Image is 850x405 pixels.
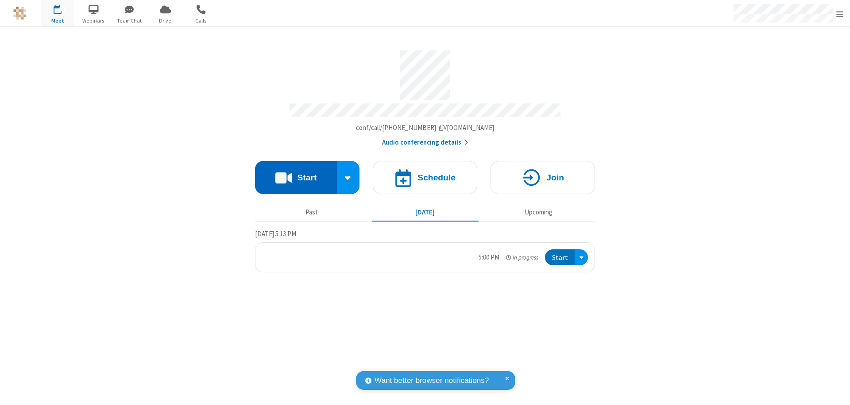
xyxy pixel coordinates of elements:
[60,5,66,11] div: 1
[41,17,74,25] span: Meet
[485,204,592,221] button: Upcoming
[259,204,365,221] button: Past
[13,7,27,20] img: QA Selenium DO NOT DELETE OR CHANGE
[491,161,595,194] button: Join
[375,375,489,386] span: Want better browser notifications?
[356,123,495,133] button: Copy my meeting room linkCopy my meeting room link
[255,44,595,148] section: Account details
[149,17,182,25] span: Drive
[546,173,564,182] h4: Join
[337,161,360,194] div: Start conference options
[545,249,575,266] button: Start
[185,17,218,25] span: Calls
[255,161,337,194] button: Start
[479,252,499,263] div: 5:00 PM
[372,204,479,221] button: [DATE]
[506,253,538,262] em: in progress
[373,161,477,194] button: Schedule
[356,123,495,132] span: Copy my meeting room link
[113,17,146,25] span: Team Chat
[382,138,468,148] button: Audio conferencing details
[297,173,317,182] h4: Start
[255,229,595,273] section: Today's Meetings
[417,173,456,182] h4: Schedule
[77,17,110,25] span: Webinars
[575,249,588,266] div: Open menu
[255,229,296,238] span: [DATE] 5:13 PM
